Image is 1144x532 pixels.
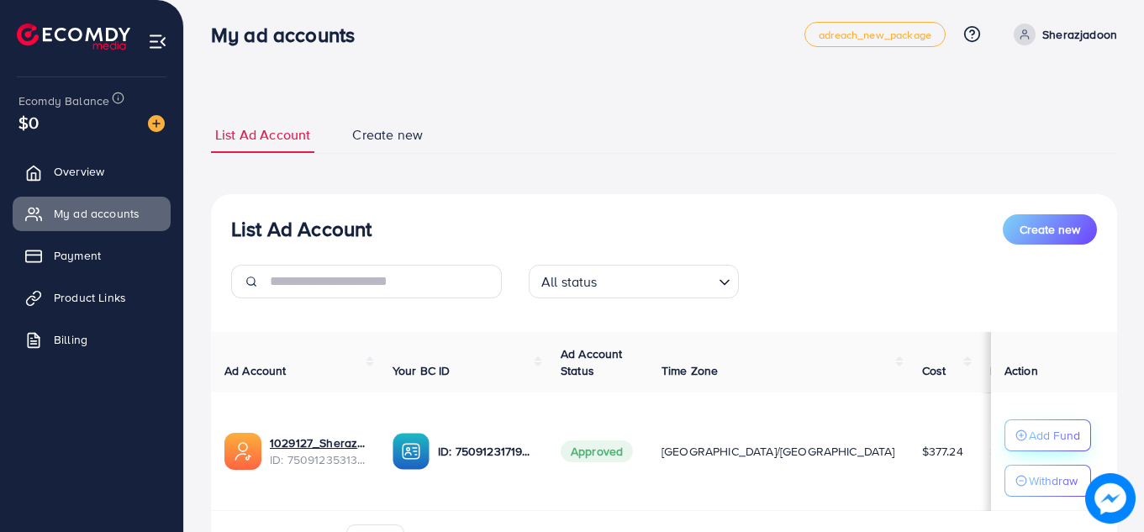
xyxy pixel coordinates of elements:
[54,205,140,222] span: My ad accounts
[215,125,310,145] span: List Ad Account
[1020,221,1080,238] span: Create new
[438,441,534,461] p: ID: 7509123171934044176
[529,265,739,298] div: Search for option
[662,443,895,460] span: [GEOGRAPHIC_DATA]/[GEOGRAPHIC_DATA]
[1085,473,1136,524] img: image
[13,239,171,272] a: Payment
[224,362,287,379] span: Ad Account
[393,433,430,470] img: ic-ba-acc.ded83a64.svg
[17,24,130,50] img: logo
[54,331,87,348] span: Billing
[13,197,171,230] a: My ad accounts
[231,217,372,241] h3: List Ad Account
[1004,465,1091,497] button: Withdraw
[13,323,171,356] a: Billing
[922,443,963,460] span: $377.24
[18,110,39,134] span: $0
[1042,24,1117,45] p: Sherazjadoon
[1029,425,1080,445] p: Add Fund
[561,345,623,379] span: Ad Account Status
[270,435,366,451] a: 1029127_Sheraz Jadoon_1748354071263
[1029,471,1078,491] p: Withdraw
[13,155,171,188] a: Overview
[18,92,109,109] span: Ecomdy Balance
[148,32,167,51] img: menu
[13,281,171,314] a: Product Links
[211,23,368,47] h3: My ad accounts
[819,29,931,40] span: adreach_new_package
[393,362,451,379] span: Your BC ID
[54,289,126,306] span: Product Links
[804,22,946,47] a: adreach_new_package
[54,247,101,264] span: Payment
[148,115,165,132] img: image
[538,270,601,294] span: All status
[270,435,366,469] div: <span class='underline'>1029127_Sheraz Jadoon_1748354071263</span></br>7509123531398332432
[922,362,946,379] span: Cost
[1007,24,1117,45] a: Sherazjadoon
[603,266,712,294] input: Search for option
[662,362,718,379] span: Time Zone
[1004,419,1091,451] button: Add Fund
[270,451,366,468] span: ID: 7509123531398332432
[224,433,261,470] img: ic-ads-acc.e4c84228.svg
[1003,214,1097,245] button: Create new
[561,440,633,462] span: Approved
[1004,362,1038,379] span: Action
[54,163,104,180] span: Overview
[352,125,423,145] span: Create new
